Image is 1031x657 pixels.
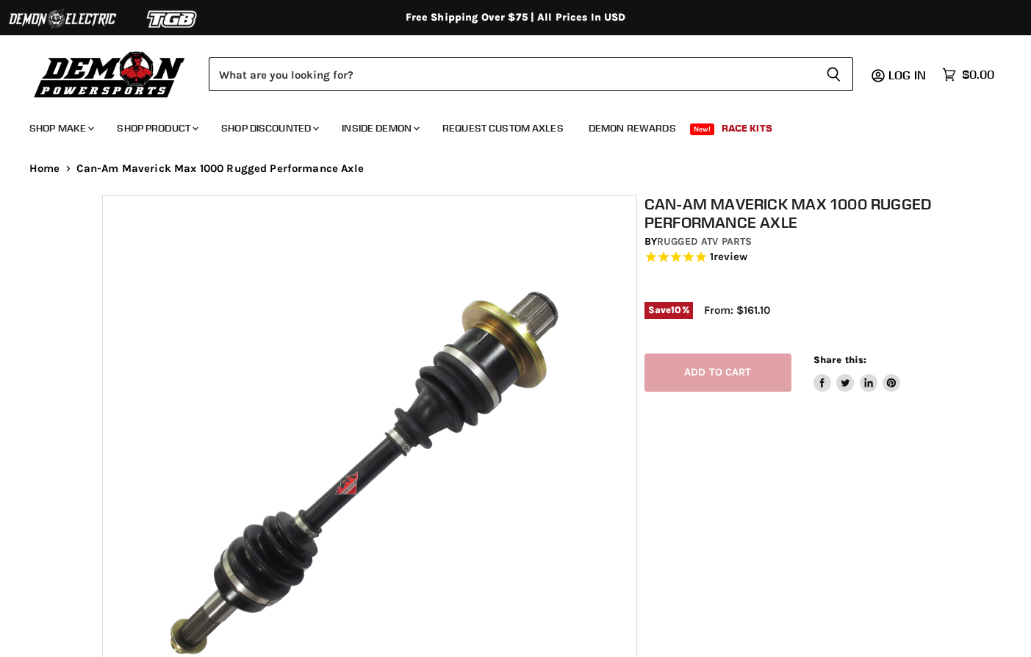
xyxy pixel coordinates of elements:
a: Race Kits [711,113,783,143]
span: New! [690,123,715,135]
a: Demon Rewards [578,113,687,143]
span: Can-Am Maverick Max 1000 Rugged Performance Axle [76,162,364,175]
span: Rated 5.0 out of 5 stars 1 reviews [644,250,936,265]
div: by [644,234,936,250]
span: Log in [888,68,926,82]
a: Rugged ATV Parts [657,235,752,248]
a: Shop Product [106,113,207,143]
aside: Share this: [813,353,901,392]
span: Save % [644,302,693,318]
img: TGB Logo 2 [118,5,228,33]
a: $0.00 [935,64,1002,85]
span: 10 [671,304,681,315]
span: 1 reviews [710,251,748,264]
span: review [714,251,748,264]
h1: Can-Am Maverick Max 1000 Rugged Performance Axle [644,195,936,231]
img: Demon Powersports [29,48,190,100]
a: Log in [882,68,935,82]
span: Share this: [813,354,866,365]
ul: Main menu [18,107,991,143]
a: Home [29,162,60,175]
span: $0.00 [962,68,994,82]
a: Inside Demon [331,113,428,143]
img: Demon Electric Logo 2 [7,5,118,33]
button: Search [814,57,853,91]
form: Product [209,57,853,91]
a: Request Custom Axles [431,113,575,143]
span: From: $161.10 [704,304,770,317]
a: Shop Discounted [210,113,328,143]
a: Shop Make [18,113,103,143]
input: Search [209,57,814,91]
